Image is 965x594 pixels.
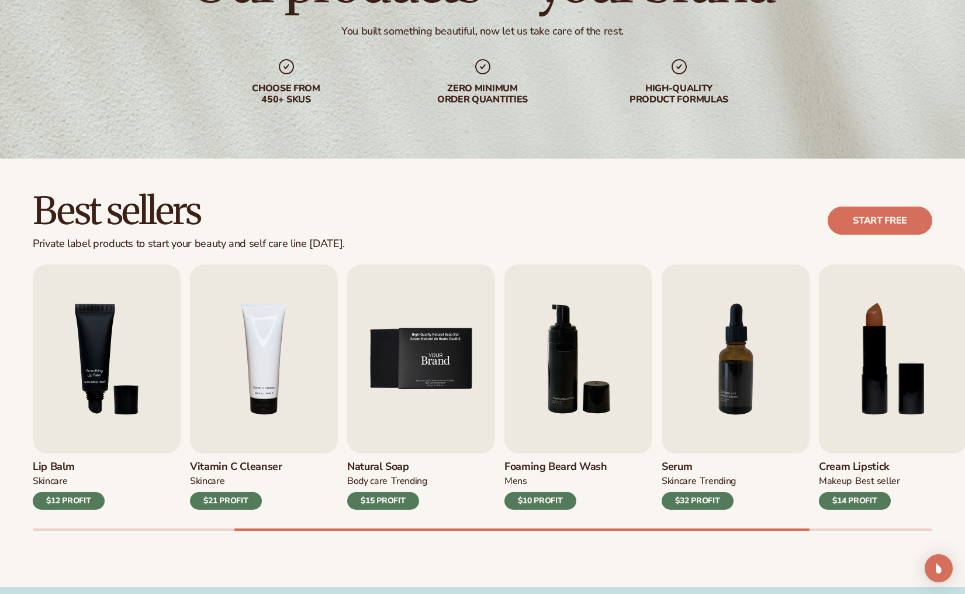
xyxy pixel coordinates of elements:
a: 6 / 9 [504,265,652,510]
div: $12 PROFIT [33,492,105,510]
a: Start free [828,207,932,235]
div: TRENDING [391,475,427,487]
a: 4 / 9 [190,265,338,510]
div: BODY Care [347,475,388,487]
div: $21 PROFIT [190,492,262,510]
div: Choose from 450+ Skus [212,83,361,105]
a: 5 / 9 [347,265,495,510]
div: $32 PROFIT [662,492,734,510]
h2: Best sellers [33,191,345,231]
a: 7 / 9 [662,265,810,510]
div: $15 PROFIT [347,492,419,510]
h3: Vitamin C Cleanser [190,461,282,473]
div: SKINCARE [33,475,67,487]
h3: Natural Soap [347,461,427,473]
div: High-quality product formulas [604,83,754,105]
div: Skincare [190,475,224,487]
div: $10 PROFIT [504,492,576,510]
div: $14 PROFIT [819,492,891,510]
h3: Serum [662,461,736,473]
h3: Lip Balm [33,461,105,473]
div: SKINCARE [662,475,696,487]
div: Zero minimum order quantities [408,83,558,105]
div: Private label products to start your beauty and self care line [DATE]. [33,238,345,250]
div: Open Intercom Messenger [925,554,953,582]
h3: Foaming beard wash [504,461,607,473]
a: 3 / 9 [33,265,181,510]
h3: Cream Lipstick [819,461,900,473]
img: Shopify Image 9 [347,265,495,454]
div: MAKEUP [819,475,852,487]
div: BEST SELLER [855,475,900,487]
div: TRENDING [700,475,735,487]
div: mens [504,475,527,487]
div: You built something beautiful, now let us take care of the rest. [341,25,624,38]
